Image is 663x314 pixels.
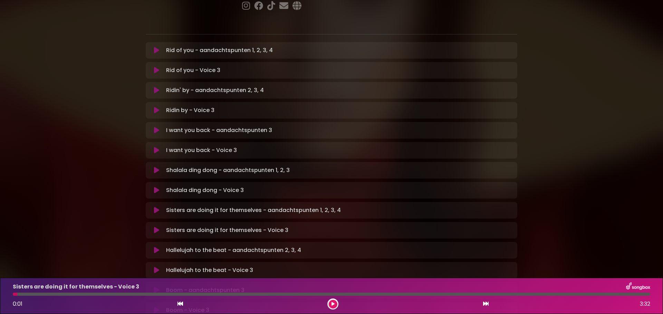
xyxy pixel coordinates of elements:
[166,46,273,54] p: Rid of you - aandachtspunten 1, 2, 3, 4
[166,106,214,114] p: Ridin by - Voice 3
[13,300,22,308] span: 0:01
[166,206,341,214] p: Sisters are doing it for themselves - aandachtspunten 1, 2, 3, 4
[166,266,253,274] p: Hallelujah to the beat - Voice 3
[166,226,288,234] p: Sisters are doing it for themselves - Voice 3
[166,66,220,74] p: Rid of you - Voice 3
[640,300,650,308] span: 3:32
[166,126,272,134] p: I want you back - aandachtspunten 3
[13,283,139,291] p: Sisters are doing it for themselves - Voice 3
[166,86,264,94] p: Ridin' by - aandachtspunten 2, 3, 4
[626,282,650,291] img: songbox-logo-white.png
[166,246,301,254] p: Hallelujah to the beat - aandachtspunten 2, 3, 4
[166,166,290,174] p: Shalala ding dong - aandachtspunten 1, 2, 3
[166,186,244,194] p: Shalala ding dong - Voice 3
[166,146,237,154] p: I want you back - Voice 3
